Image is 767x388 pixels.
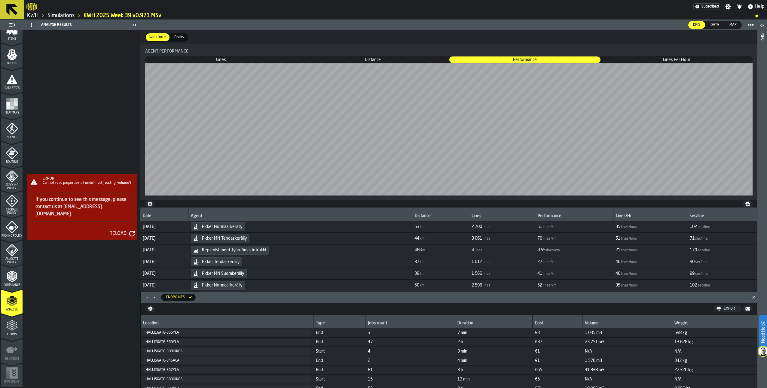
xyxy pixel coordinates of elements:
[368,368,453,372] span: 81
[145,359,309,363] div: HALLI5GATE-346ALA
[585,368,670,372] span: 41 338 m3
[1,357,23,361] span: Re-assign
[316,358,363,363] span: End
[475,248,482,253] span: lines
[316,330,363,335] span: End
[298,57,448,63] span: Distance
[143,283,186,288] span: [DATE]
[316,340,363,344] span: End
[143,348,311,355] button: button-HALLI5GATE-388OIKEA
[145,340,309,344] div: HALLI2GATE-369YLÄ
[145,56,297,63] label: button-switch-multi-Lines
[1,21,23,29] label: button-toggle-Toggle Full Menu
[743,200,753,208] button: button-
[1,136,23,139] span: Agents
[543,272,557,276] span: lines/km
[166,295,185,299] div: DropdownMenuValue-analyzed-endpoint-distribution
[26,12,765,19] nav: Breadcrumb
[535,330,580,335] span: €3
[191,246,269,255] div: Replenishment Työntömastotrukki
[414,224,425,229] span: FormattedValue
[143,236,186,241] span: [DATE]
[760,32,764,386] div: Info
[143,259,186,264] span: [DATE]
[734,4,745,10] label: button-toggle-Notifications
[616,259,620,264] span: 40
[145,368,309,372] div: HALLI2GATE-367YLÄ
[450,57,600,63] span: Performance
[202,236,247,241] span: Picker MN Tehdaskeräily
[755,3,765,10] span: Help
[585,377,670,382] span: N/A
[422,248,425,253] span: m
[171,33,188,41] div: thumb
[538,214,611,220] div: Performance
[690,224,697,229] span: 102
[1,380,23,383] span: Implement
[483,272,490,276] span: lines
[537,259,557,264] span: FormattedValue
[1,308,23,311] span: Analyse
[161,294,196,301] div: DropdownMenuValue-analyzed-endpoint-distribution
[143,357,311,364] button: button-HALLI5GATE-346ALA
[616,224,620,229] span: 35
[690,248,697,253] span: 170
[706,21,724,29] div: thumb
[420,283,425,288] span: km
[537,224,557,229] span: FormattedValue
[535,358,580,363] span: €1
[695,237,708,241] span: sec/line
[202,224,242,229] span: Picker Normaalikeräily
[472,283,491,288] span: FormattedValue
[621,260,637,264] span: lines/hour
[147,35,168,40] span: Workforce
[420,272,425,276] span: km
[415,214,467,220] div: Distance
[698,283,710,288] span: sec/line
[191,214,410,220] div: Agent
[537,283,557,288] span: FormattedValue
[690,271,695,276] span: 89
[621,237,637,241] span: lines/hour
[145,49,753,54] div: Title
[585,349,670,354] span: N/A
[1,43,23,67] li: menu Orders
[760,315,766,349] label: Need Help?
[414,259,419,264] span: 37
[316,321,363,327] div: Type
[414,236,419,241] span: 44
[698,225,710,229] span: sec/line
[690,271,708,276] span: FormattedValue
[585,358,670,363] span: 1 570 m3
[191,281,245,290] div: Picker Normaalikeräily
[143,294,150,300] button: Maximize
[297,56,449,63] label: button-switch-multi-Distance
[674,330,755,335] span: 598 kg
[107,230,129,237] div: Reload
[1,166,23,190] li: menu Stacking Policy
[472,283,482,288] span: 2 598
[693,3,720,10] a: link-to-/wh/i/4fb45246-3b77-4bb5-b880-c337c3c5facb/settings/billing
[457,349,530,354] span: 3 min
[1,37,23,41] span: Items
[143,339,311,345] button: button-HALLI2GATE-369YLÄ
[472,214,532,220] div: Lines
[537,236,542,241] span: 70
[368,321,452,327] div: Jobs count
[616,236,620,241] span: 51
[316,349,363,354] span: Start
[546,248,560,253] span: lines/km
[693,3,720,10] div: Menu Subscription
[472,236,482,241] span: 3 061
[316,377,363,382] span: Start
[695,272,708,276] span: sec/line
[457,330,530,335] span: 7 min
[537,236,557,241] span: FormattedValue
[316,368,363,372] span: End
[191,222,245,231] div: Picker Normaalikeräily
[543,283,557,288] span: lines/km
[585,330,670,335] span: 1 035 m3
[616,283,638,288] span: FormattedValue
[537,248,545,253] span: 8,55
